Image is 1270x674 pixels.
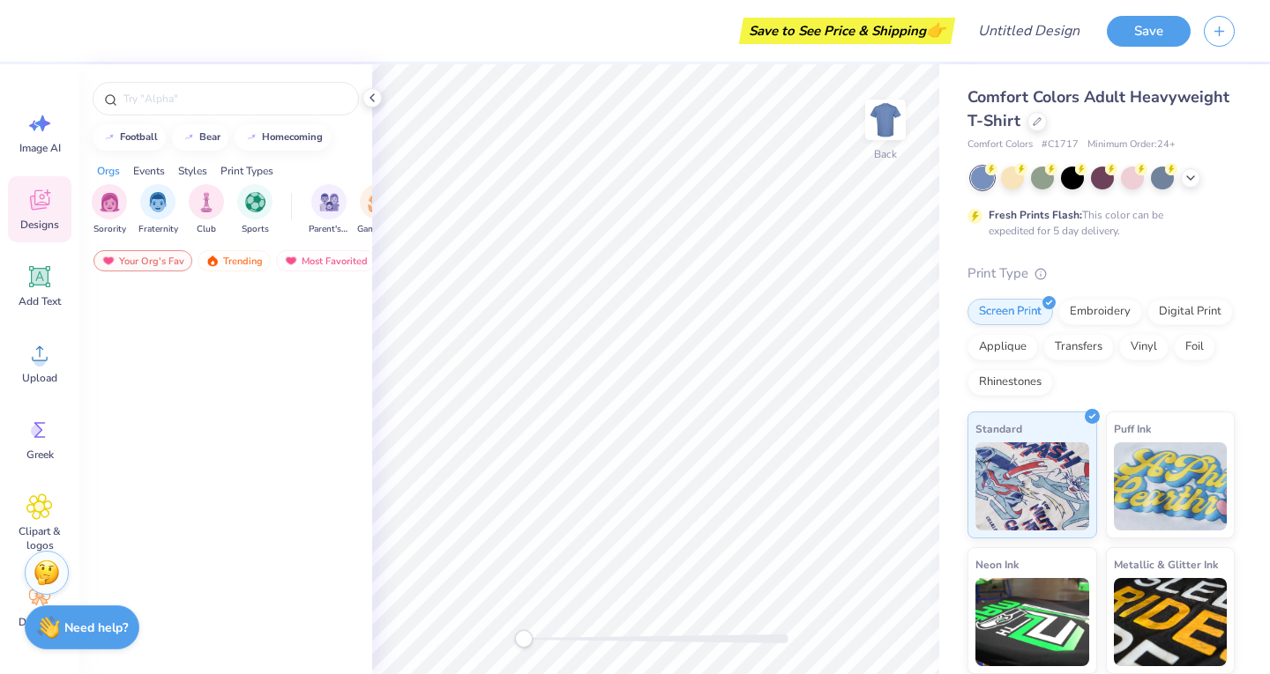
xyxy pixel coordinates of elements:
div: Styles [178,163,207,179]
img: Standard [975,442,1089,530]
div: homecoming [262,132,323,142]
span: Minimum Order: 24 + [1087,137,1176,152]
img: Parent's Weekend Image [319,192,340,212]
img: trending.gif [205,255,220,267]
div: Back [874,146,897,162]
div: Trending [198,250,271,271]
span: Upload [22,371,57,385]
span: Comfort Colors [967,137,1033,152]
img: Fraternity Image [148,192,168,212]
span: Metallic & Glitter Ink [1114,555,1218,574]
span: Image AI [19,141,61,155]
div: filter for Game Day [357,184,398,236]
span: Greek [26,448,54,462]
div: Screen Print [967,299,1053,325]
div: filter for Sorority [92,184,127,236]
img: Puff Ink [1114,442,1228,530]
span: Game Day [357,223,398,236]
div: Rhinestones [967,369,1053,396]
button: Save [1107,16,1191,47]
div: filter for Parent's Weekend [309,184,349,236]
div: Transfers [1043,334,1114,360]
button: filter button [237,184,273,236]
img: most_fav.gif [101,255,116,267]
button: bear [172,124,228,151]
img: trend_line.gif [244,132,258,143]
button: filter button [357,184,398,236]
div: This color can be expedited for 5 day delivery. [989,207,1206,239]
span: Parent's Weekend [309,223,349,236]
img: trend_line.gif [102,132,116,143]
div: Vinyl [1119,334,1169,360]
span: Puff Ink [1114,419,1151,438]
img: Back [868,102,903,137]
div: Embroidery [1058,299,1142,325]
span: Comfort Colors Adult Heavyweight T-Shirt [967,86,1229,131]
div: Orgs [97,163,120,179]
img: most_fav.gif [284,255,298,267]
div: filter for Fraternity [138,184,178,236]
img: Game Day Image [368,192,388,212]
span: Fraternity [138,223,178,236]
span: Club [197,223,216,236]
div: filter for Club [189,184,224,236]
span: Decorate [19,615,61,629]
span: 👉 [926,19,945,41]
span: Add Text [19,294,61,308]
button: filter button [138,184,178,236]
img: Sports Image [245,192,265,212]
button: filter button [92,184,127,236]
span: Clipart & logos [11,524,69,552]
img: trend_line.gif [182,132,196,143]
div: Save to See Price & Shipping [743,18,951,44]
input: Untitled Design [964,13,1094,48]
div: Most Favorited [276,250,376,271]
div: Your Org's Fav [93,250,192,271]
strong: Need help? [64,619,128,636]
button: homecoming [235,124,331,151]
span: Sorority [93,223,126,236]
div: Applique [967,334,1038,360]
input: Try "Alpha" [122,90,347,107]
span: Sports [242,223,269,236]
div: Accessibility label [515,630,533,648]
span: Neon Ink [975,555,1019,574]
strong: Fresh Prints Flash: [989,208,1082,222]
div: Foil [1174,334,1215,360]
img: Metallic & Glitter Ink [1114,578,1228,666]
img: Neon Ink [975,578,1089,666]
button: football [93,124,166,151]
div: filter for Sports [237,184,273,236]
div: bear [199,132,220,142]
button: filter button [309,184,349,236]
img: Club Image [197,192,216,212]
button: filter button [189,184,224,236]
div: Events [133,163,165,179]
span: Designs [20,218,59,232]
div: Print Types [220,163,273,179]
div: Print Type [967,263,1235,284]
div: Digital Print [1147,299,1233,325]
img: Sorority Image [100,192,120,212]
span: Standard [975,419,1022,438]
span: # C1717 [1042,137,1079,152]
div: football [120,132,158,142]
